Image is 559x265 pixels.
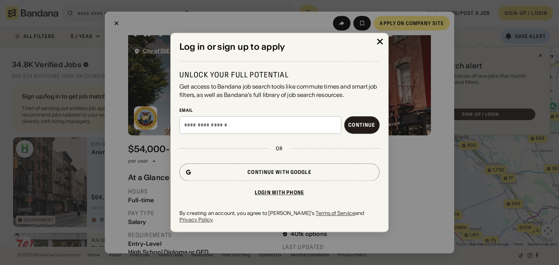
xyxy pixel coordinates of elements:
[348,122,375,127] div: Continue
[179,70,380,80] div: Unlock your full potential
[179,107,380,113] div: Email
[316,210,355,216] a: Terms of Service
[179,210,380,223] div: By creating an account, you agree to [PERSON_NAME]'s and .
[179,42,380,52] div: Log in or sign up to apply
[179,216,213,223] a: Privacy Policy
[247,170,311,175] div: Continue with Google
[179,83,380,99] div: Get access to Bandana job search tools like commute times and smart job filters, as well as Banda...
[276,145,283,152] div: or
[255,190,304,195] div: Login with phone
